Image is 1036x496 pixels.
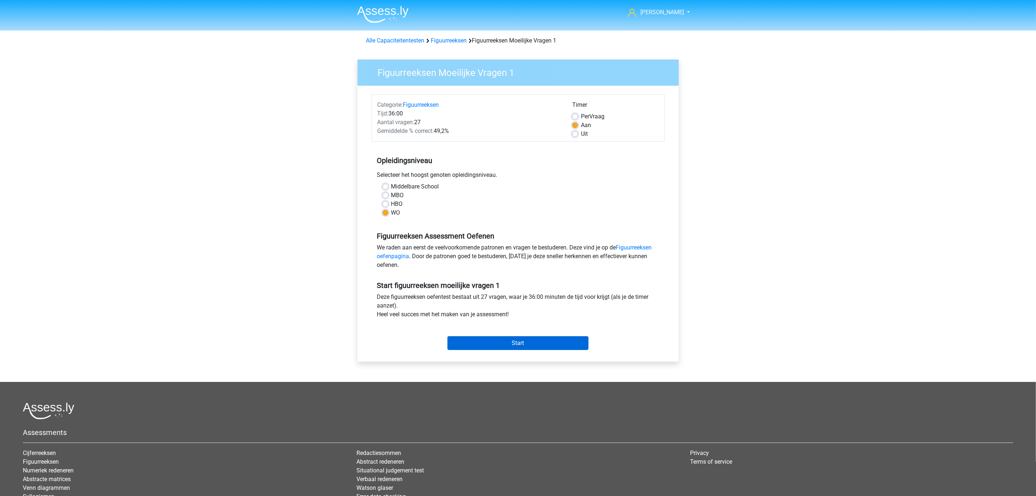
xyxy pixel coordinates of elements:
span: Tijd: [377,110,389,117]
a: Situational judgement test [356,467,424,474]
label: Uit [581,130,588,138]
a: Figuurreeksen [23,458,59,465]
label: Aan [581,121,591,130]
a: Numeriek redeneren [23,467,74,474]
span: [PERSON_NAME] [640,9,684,16]
a: Privacy [690,450,709,456]
a: Verbaal redeneren [356,476,403,483]
div: Figuurreeksen Moeilijke Vragen 1 [363,36,673,45]
span: Gemiddelde % correct: [377,127,434,134]
a: Redactiesommen [356,450,401,456]
a: Cijferreeksen [23,450,56,456]
a: Abstract redeneren [356,458,404,465]
a: Watson glaser [356,484,393,491]
a: Figuurreeksen [403,101,439,108]
div: 36:00 [372,109,567,118]
span: Categorie: [377,101,403,108]
span: Aantal vragen: [377,119,414,126]
h3: Figuurreeksen Moeilijke Vragen 1 [369,64,673,78]
div: Timer [572,101,659,112]
div: 27 [372,118,567,127]
a: Terms of service [690,458,732,465]
div: Selecteer het hoogst genoten opleidingsniveau. [372,171,665,182]
label: Vraag [581,112,604,121]
a: Venn diagrammen [23,484,70,491]
h5: Assessments [23,428,1013,437]
a: Alle Capaciteitentesten [366,37,425,44]
img: Assessly logo [23,402,74,419]
div: We raden aan eerst de veelvoorkomende patronen en vragen te bestuderen. Deze vind je op de . Door... [372,243,665,272]
label: Middelbare School [391,182,439,191]
label: WO [391,208,400,217]
div: Deze figuurreeksen oefentest bestaat uit 27 vragen, waar je 36:00 minuten de tijd voor krijgt (al... [372,293,665,322]
h5: Opleidingsniveau [377,153,659,168]
a: Figuurreeksen [431,37,467,44]
img: Assessly [357,6,409,23]
a: [PERSON_NAME] [625,8,685,17]
label: MBO [391,191,404,200]
h5: Start figuurreeksen moeilijke vragen 1 [377,281,659,290]
h5: Figuurreeksen Assessment Oefenen [377,232,659,240]
label: HBO [391,200,403,208]
div: 49,2% [372,127,567,135]
span: Per [581,113,589,120]
a: Abstracte matrices [23,476,71,483]
input: Start [447,336,589,350]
